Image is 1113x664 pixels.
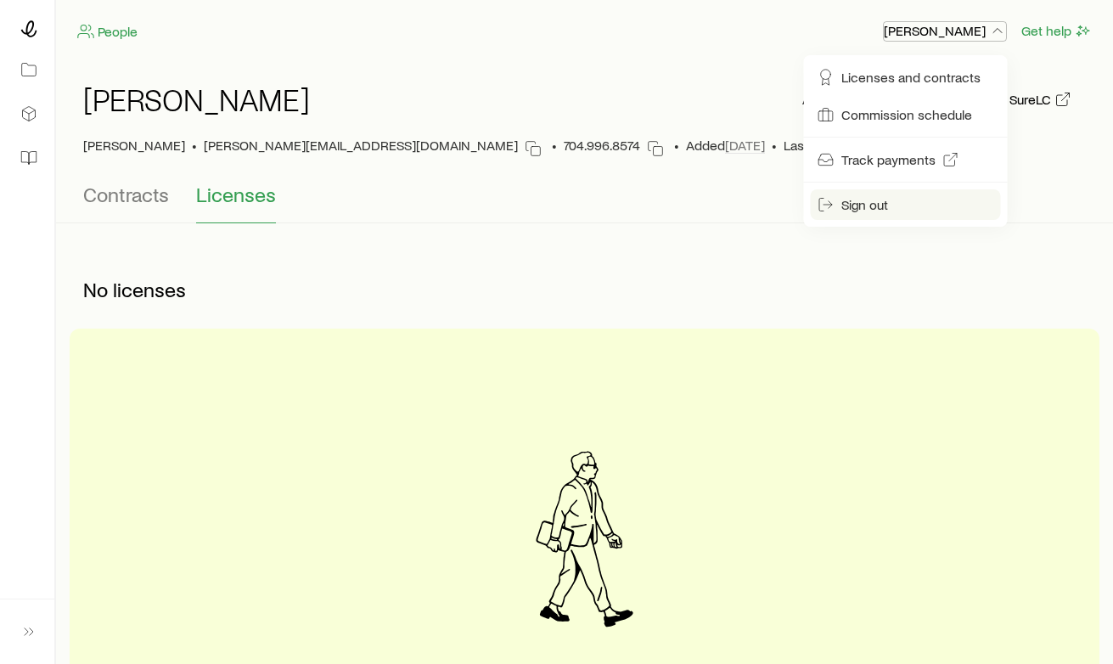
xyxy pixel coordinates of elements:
[83,137,185,162] span: [PERSON_NAME]
[83,183,169,206] span: Contracts
[784,137,891,162] span: Last active
[801,90,959,110] button: About carrier contracts
[811,62,1001,93] a: Licenses and contracts
[564,137,640,162] p: 704.996.8574
[204,137,518,162] p: [PERSON_NAME][EMAIL_ADDRESS][DOMAIN_NAME]
[192,137,197,162] span: •
[883,21,1007,42] button: [PERSON_NAME]
[811,144,1001,175] a: Track payments
[686,137,765,162] span: Added
[884,22,1006,39] p: [PERSON_NAME]
[811,99,1001,130] a: Commission schedule
[811,189,1001,220] button: Sign out
[113,278,186,301] span: licenses
[674,137,679,162] span: •
[552,137,557,162] span: •
[76,22,138,42] a: People
[1020,21,1093,41] button: Get help
[725,137,765,154] span: [DATE]
[83,183,1086,223] div: Contracting sub-page tabs
[772,137,777,162] span: •
[841,151,936,168] span: Track payments
[83,278,108,301] span: No
[841,196,888,213] span: Sign out
[196,183,276,206] span: Licenses
[841,69,981,86] span: Licenses and contracts
[973,90,1072,110] a: Go to SureLC
[83,82,310,116] h1: [PERSON_NAME]
[841,106,972,123] span: Commission schedule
